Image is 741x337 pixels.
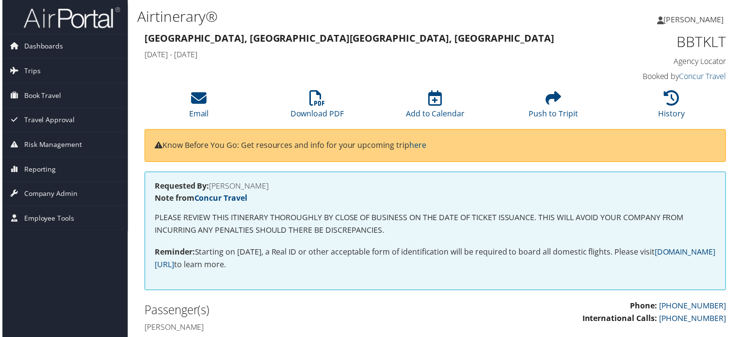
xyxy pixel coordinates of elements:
a: here [409,141,426,151]
strong: Phone: [631,302,659,313]
h4: [DATE] - [DATE] [143,49,578,60]
img: airportal-logo.png [21,6,118,29]
a: Push to Tripit [530,96,579,119]
a: Download PDF [290,96,343,119]
span: Dashboards [22,34,61,59]
a: [DOMAIN_NAME][URL] [153,248,717,271]
strong: [GEOGRAPHIC_DATA], [GEOGRAPHIC_DATA] [GEOGRAPHIC_DATA], [GEOGRAPHIC_DATA] [143,32,555,45]
h4: Agency Locator [593,56,728,67]
a: Concur Travel [193,194,246,205]
strong: Reminder: [153,248,193,258]
a: [PHONE_NUMBER] [660,315,728,325]
h4: Booked by [593,71,728,82]
a: [PERSON_NAME] [659,5,735,34]
p: Know Before You Go: Get resources and info for your upcoming trip [153,140,718,153]
span: Book Travel [22,84,59,108]
a: Concur Travel [681,71,728,82]
span: Travel Approval [22,109,73,133]
p: Starting on [DATE], a Real ID or other acceptable form of identification will be required to boar... [153,247,718,272]
strong: Note from [153,194,246,205]
p: PLEASE REVIEW THIS ITINERARY THOROUGHLY BY CLOSE OF BUSINESS ON THE DATE OF TICKET ISSUANCE. THIS... [153,213,718,238]
h4: [PERSON_NAME] [143,323,428,334]
strong: Requested By: [153,181,208,192]
span: [PERSON_NAME] [665,14,725,25]
a: [PHONE_NUMBER] [660,302,728,313]
a: History [660,96,687,119]
h1: Airtinerary® [136,6,535,27]
span: Reporting [22,158,54,182]
span: Employee Tools [22,208,72,232]
strong: International Calls: [583,315,659,325]
span: Risk Management [22,133,80,158]
span: Company Admin [22,183,76,207]
h1: BBTKLT [593,32,728,52]
h2: Passenger(s) [143,304,428,320]
a: Email [188,96,208,119]
h4: [PERSON_NAME] [153,183,718,191]
span: Trips [22,59,38,83]
a: Add to Calendar [406,96,465,119]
